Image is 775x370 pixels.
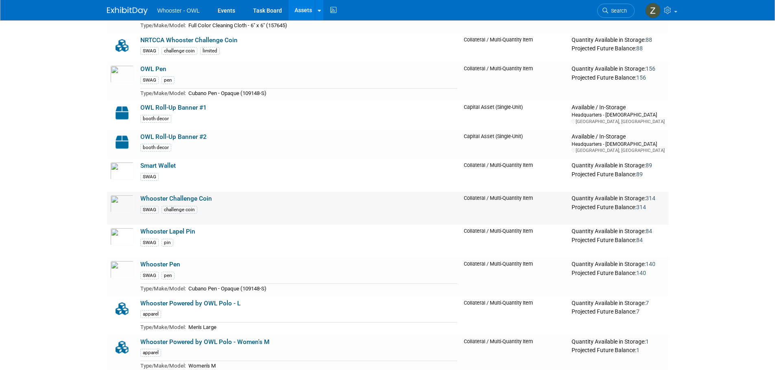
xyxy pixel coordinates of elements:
[572,133,665,141] div: Available / In-Storage
[140,283,186,293] td: Type/Make/Model:
[636,237,643,243] span: 84
[186,21,457,30] td: Full Color Cleaning Cloth - 6" x 6" (157645)
[110,338,134,356] img: Collateral-Icon-2.png
[646,37,652,43] span: 88
[636,45,643,52] span: 88
[140,104,207,111] a: OWL Roll-Up Banner #1
[186,88,457,97] td: Cubano Pen - Opaque (109148-S)
[140,228,195,235] a: Whooster Lapel Pin
[140,88,186,97] td: Type/Make/Model:
[140,300,240,307] a: Whooster Powered by OWL Polo - L
[646,261,655,267] span: 140
[162,206,197,214] div: challenge coin
[162,76,175,84] div: pen
[110,133,134,151] img: Capital-Asset-Icon-2.png
[461,296,569,335] td: Collateral / Multi-Quantity Item
[636,308,640,315] span: 7
[140,65,166,73] a: OWL Pen
[140,206,159,214] div: SWAG
[572,300,665,307] div: Quantity Available in Storage:
[140,144,171,151] div: booth decor
[200,47,220,55] div: limited
[572,345,665,354] div: Projected Future Balance:
[140,338,269,346] a: Whooster Powered by OWL Polo - Women's M
[646,162,652,169] span: 89
[572,141,665,147] div: Headquarters - [DEMOGRAPHIC_DATA]
[157,7,200,14] span: Whooster - OWL
[140,37,238,44] a: NRTCCA Whooster Challenge Coin
[572,43,665,52] div: Projected Future Balance:
[646,65,655,72] span: 156
[636,347,640,353] span: 1
[461,159,569,192] td: Collateral / Multi-Quantity Item
[140,115,171,123] div: booth decor
[461,130,569,159] td: Capital Asset (Single-Unit)
[186,283,457,293] td: Cubano Pen - Opaque (109148-S)
[572,268,665,277] div: Projected Future Balance:
[646,195,655,201] span: 314
[572,147,665,154] div: [GEOGRAPHIC_DATA], [GEOGRAPHIC_DATA]
[636,204,646,210] span: 314
[162,239,173,247] div: pin
[572,261,665,268] div: Quantity Available in Storage:
[572,338,665,346] div: Quantity Available in Storage:
[140,272,159,279] div: SWAG
[110,300,134,318] img: Collateral-Icon-2.png
[572,235,665,244] div: Projected Future Balance:
[162,47,197,55] div: challenge coin
[636,74,646,81] span: 156
[646,338,649,345] span: 1
[162,272,175,279] div: pen
[572,73,665,82] div: Projected Future Balance:
[107,7,148,15] img: ExhibitDay
[572,119,665,125] div: [GEOGRAPHIC_DATA], [GEOGRAPHIC_DATA]
[572,169,665,178] div: Projected Future Balance:
[646,228,652,234] span: 84
[572,202,665,211] div: Projected Future Balance:
[461,192,569,225] td: Collateral / Multi-Quantity Item
[461,33,569,63] td: Collateral / Multi-Quantity Item
[597,4,635,18] a: Search
[572,111,665,118] div: Headquarters - [DEMOGRAPHIC_DATA]
[461,225,569,257] td: Collateral / Multi-Quantity Item
[646,300,649,306] span: 7
[572,162,665,169] div: Quantity Available in Storage:
[572,65,665,73] div: Quantity Available in Storage:
[461,101,569,130] td: Capital Asset (Single-Unit)
[140,310,161,318] div: apparel
[461,257,569,296] td: Collateral / Multi-Quantity Item
[636,171,643,177] span: 89
[140,322,186,332] td: Type/Make/Model:
[140,47,159,55] div: SWAG
[186,322,457,332] td: Men's Large
[140,261,180,268] a: Whooster Pen
[140,162,176,169] a: Smart Wallet
[572,195,665,202] div: Quantity Available in Storage:
[572,104,665,111] div: Available / In-Storage
[608,8,627,14] span: Search
[572,307,665,316] div: Projected Future Balance:
[636,270,646,276] span: 140
[461,62,569,101] td: Collateral / Multi-Quantity Item
[110,104,134,122] img: Capital-Asset-Icon-2.png
[572,228,665,235] div: Quantity Available in Storage:
[110,37,134,54] img: Collateral-Icon-2.png
[140,76,159,84] div: SWAG
[140,349,161,357] div: apparel
[140,173,159,181] div: SWAG
[140,21,186,30] td: Type/Make/Model:
[645,3,661,18] img: Zae Arroyo-May
[140,195,212,202] a: Whooster Challenge Coin
[572,37,665,44] div: Quantity Available in Storage:
[140,239,159,247] div: SWAG
[140,133,207,141] a: OWL Roll-Up Banner #2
